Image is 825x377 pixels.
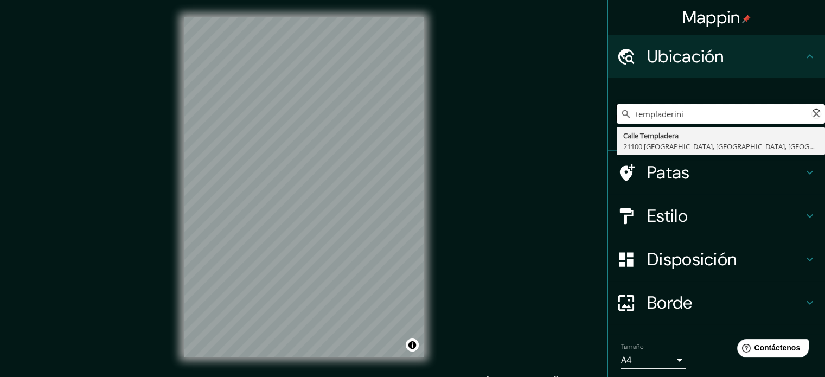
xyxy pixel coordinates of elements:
[621,354,632,366] font: A4
[184,17,424,357] canvas: Mapa
[647,291,693,314] font: Borde
[728,335,813,365] iframe: Lanzador de widgets de ayuda
[608,35,825,78] div: Ubicación
[647,205,688,227] font: Estilo
[608,281,825,324] div: Borde
[682,6,740,29] font: Mappin
[608,238,825,281] div: Disposición
[742,15,751,23] img: pin-icon.png
[647,161,690,184] font: Patas
[647,45,724,68] font: Ubicación
[608,194,825,238] div: Estilo
[623,131,679,140] font: Calle Templadera
[608,151,825,194] div: Patas
[621,342,643,351] font: Tamaño
[406,338,419,352] button: Activar o desactivar atribución
[621,352,686,369] div: A4
[617,104,825,124] input: Elige tu ciudad o zona
[647,248,737,271] font: Disposición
